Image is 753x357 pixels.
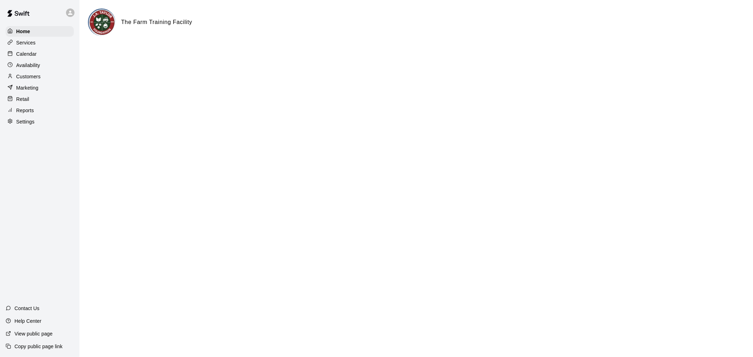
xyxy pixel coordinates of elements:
[16,84,38,91] p: Marketing
[16,96,29,103] p: Retail
[6,71,74,82] a: Customers
[6,37,74,48] a: Services
[16,73,41,80] p: Customers
[14,317,41,325] p: Help Center
[6,26,74,37] a: Home
[6,60,74,71] a: Availability
[16,62,40,69] p: Availability
[14,343,62,350] p: Copy public page link
[16,28,30,35] p: Home
[16,50,37,58] p: Calendar
[6,105,74,116] a: Reports
[89,10,115,36] img: The Farm Training Facility logo
[6,49,74,59] a: Calendar
[14,330,53,337] p: View public page
[6,83,74,93] a: Marketing
[16,39,36,46] p: Services
[6,116,74,127] a: Settings
[6,94,74,104] a: Retail
[14,305,40,312] p: Contact Us
[16,118,35,125] p: Settings
[16,107,34,114] p: Reports
[121,18,192,27] h6: The Farm Training Facility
